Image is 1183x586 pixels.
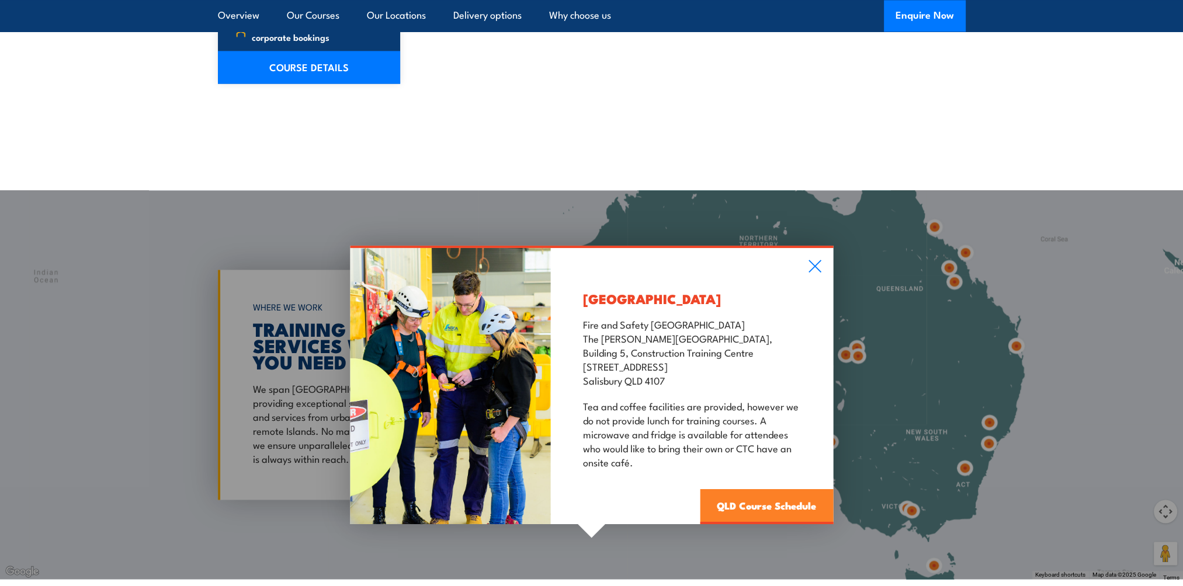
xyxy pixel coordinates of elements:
[700,489,833,524] a: QLD Course Schedule
[583,292,801,305] h3: [GEOGRAPHIC_DATA]
[583,399,801,469] p: Tea and coffee facilities are provided, however we do not provide lunch for training courses. A m...
[252,20,380,43] span: Individuals, small groups or corporate bookings
[583,317,801,387] p: Fire and Safety [GEOGRAPHIC_DATA] The [PERSON_NAME][GEOGRAPHIC_DATA], Building 5, Construction Tr...
[218,51,401,83] a: COURSE DETAILS
[350,248,551,524] img: Confined space entry training showing a trainer and two learners with a gas test monitor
